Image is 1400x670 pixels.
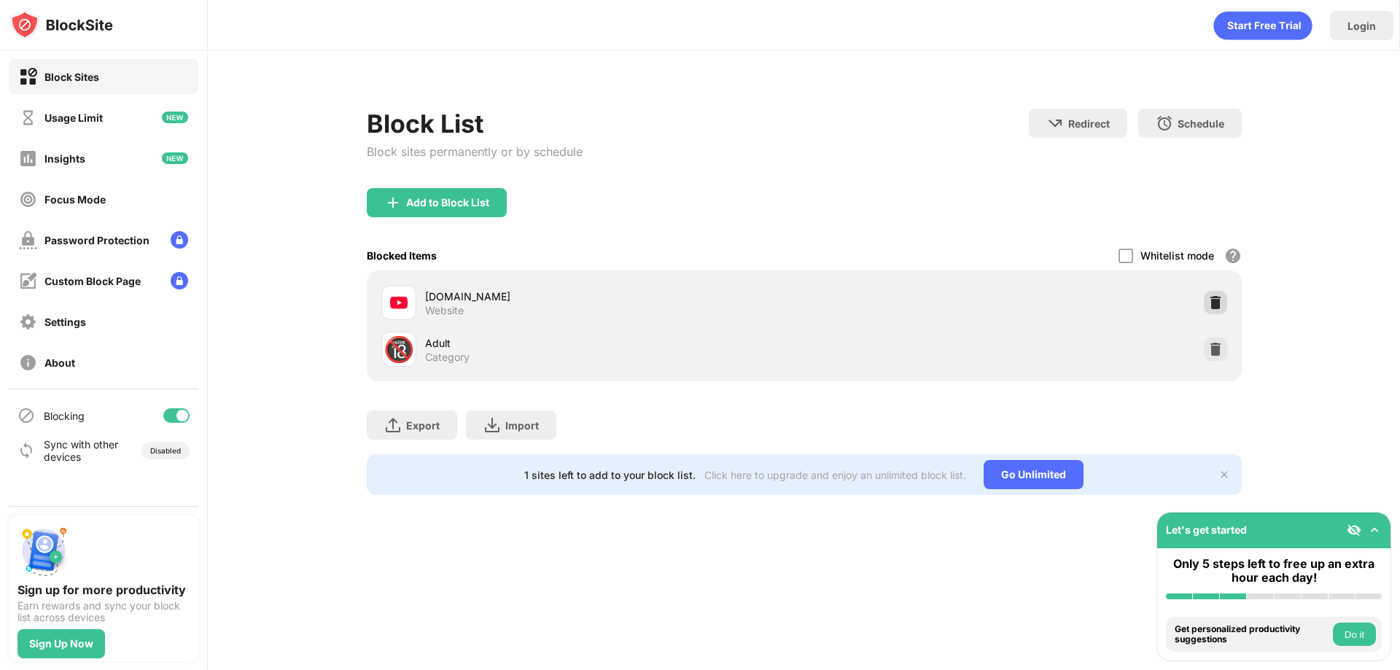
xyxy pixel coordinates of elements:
div: Login [1347,20,1376,32]
div: Block Sites [44,71,99,83]
div: Settings [44,316,86,328]
div: Go Unlimited [984,460,1084,489]
div: Get personalized productivity suggestions [1175,624,1329,645]
div: animation [1213,11,1312,40]
img: settings-off.svg [19,313,37,331]
div: Redirect [1068,117,1110,130]
div: Website [425,304,464,317]
img: block-on.svg [19,68,37,86]
div: Export [406,419,440,432]
div: Usage Limit [44,112,103,124]
button: Do it [1333,623,1376,646]
img: omni-setup-toggle.svg [1367,523,1382,537]
img: time-usage-off.svg [19,109,37,127]
img: new-icon.svg [162,112,188,123]
div: Click here to upgrade and enjoy an unlimited block list. [704,469,966,481]
div: Category [425,351,470,364]
img: about-off.svg [19,354,37,372]
div: Import [505,419,539,432]
div: 1 sites left to add to your block list. [524,469,696,481]
img: logo-blocksite.svg [10,10,113,39]
img: lock-menu.svg [171,272,188,289]
div: Sign up for more productivity [17,583,190,597]
div: Custom Block Page [44,275,141,287]
div: [DOMAIN_NAME] [425,289,804,304]
div: Adult [425,335,804,351]
div: Block sites permanently or by schedule [367,144,583,159]
img: lock-menu.svg [171,231,188,249]
div: Block List [367,109,583,139]
img: insights-off.svg [19,149,37,168]
div: Schedule [1178,117,1224,130]
div: Add to Block List [406,197,489,209]
div: About [44,357,75,369]
img: sync-icon.svg [17,442,35,459]
div: Whitelist mode [1140,249,1214,262]
img: new-icon.svg [162,152,188,164]
img: password-protection-off.svg [19,231,37,249]
div: Disabled [150,446,181,455]
div: Only 5 steps left to free up an extra hour each day! [1166,557,1382,585]
div: Blocked Items [367,249,437,262]
div: Sync with other devices [44,438,119,463]
img: focus-off.svg [19,190,37,209]
img: customize-block-page-off.svg [19,272,37,290]
div: Password Protection [44,234,149,246]
div: Focus Mode [44,193,106,206]
img: favicons [390,294,408,311]
div: 🔞 [384,335,414,365]
div: Sign Up Now [29,638,93,650]
img: push-signup.svg [17,524,70,577]
div: Blocking [44,410,85,422]
img: eye-not-visible.svg [1347,523,1361,537]
div: Earn rewards and sync your block list across devices [17,600,190,623]
div: Insights [44,152,85,165]
img: x-button.svg [1218,469,1230,480]
img: blocking-icon.svg [17,407,35,424]
div: Let's get started [1166,523,1247,536]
